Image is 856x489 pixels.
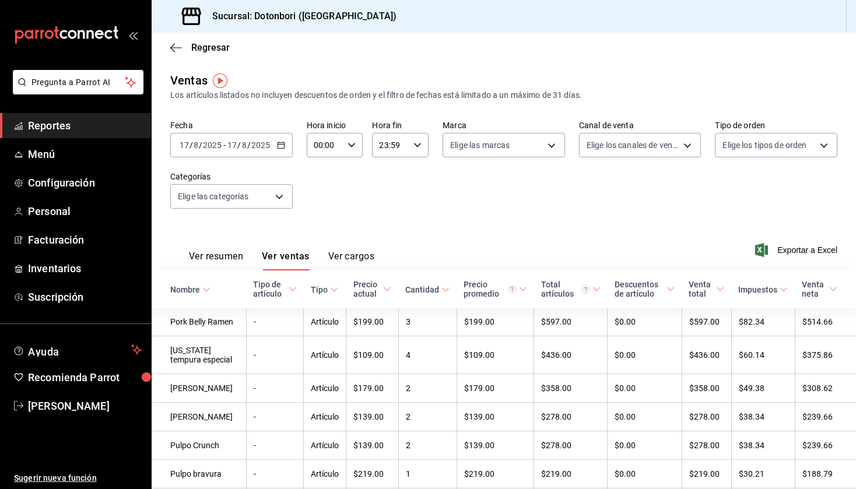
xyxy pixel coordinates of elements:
[152,460,246,488] td: Pulpo bravura
[731,374,795,403] td: $49.38
[304,308,346,336] td: Artículo
[170,173,293,181] label: Categorías
[689,280,724,298] span: Venta total
[246,460,304,488] td: -
[398,403,457,431] td: 2
[450,139,510,151] span: Elige las marcas
[615,280,675,298] span: Descuentos de artículo
[213,73,227,88] img: Tooltip marker
[795,336,856,374] td: $375.86
[328,251,375,270] button: Ver cargos
[152,403,246,431] td: [PERSON_NAME]
[304,374,346,403] td: Artículo
[731,403,795,431] td: $38.34
[689,280,714,298] div: Venta total
[398,336,457,374] td: 4
[738,285,777,294] div: Impuestos
[405,285,439,294] div: Cantidad
[28,175,142,191] span: Configuración
[28,203,142,219] span: Personal
[722,139,806,151] span: Elige los tipos de orden
[247,140,251,150] span: /
[682,374,731,403] td: $358.00
[241,140,247,150] input: --
[457,336,534,374] td: $109.00
[246,308,304,336] td: -
[253,280,297,298] span: Tipo de artículo
[170,285,211,294] span: Nombre
[608,460,682,488] td: $0.00
[170,285,200,294] div: Nombre
[28,398,142,414] span: [PERSON_NAME]
[178,191,249,202] span: Elige las categorías
[608,431,682,460] td: $0.00
[534,431,608,460] td: $278.00
[541,280,601,298] span: Total artículos
[237,140,241,150] span: /
[353,280,391,298] span: Precio actual
[464,280,517,298] div: Precio promedio
[251,140,271,150] input: ----
[731,431,795,460] td: $38.34
[346,460,398,488] td: $219.00
[346,403,398,431] td: $139.00
[795,374,856,403] td: $308.62
[579,121,701,129] label: Canal de venta
[179,140,190,150] input: --
[346,308,398,336] td: $199.00
[189,251,243,270] button: Ver resumen
[28,146,142,162] span: Menú
[398,431,457,460] td: 2
[346,336,398,374] td: $109.00
[534,403,608,431] td: $278.00
[443,121,565,129] label: Marca
[731,336,795,374] td: $60.14
[534,308,608,336] td: $597.00
[731,460,795,488] td: $30.21
[203,9,397,23] h3: Sucursal: Dotonbori ([GEOGRAPHIC_DATA])
[508,285,517,294] svg: Precio promedio = Total artículos / cantidad
[191,42,230,53] span: Regresar
[682,336,731,374] td: $436.00
[152,336,246,374] td: [US_STATE] tempura especial
[534,374,608,403] td: $358.00
[227,140,237,150] input: --
[608,336,682,374] td: $0.00
[608,374,682,403] td: $0.00
[457,431,534,460] td: $139.00
[28,370,142,385] span: Recomienda Parrot
[246,374,304,403] td: -
[14,472,142,484] span: Sugerir nueva función
[170,72,208,89] div: Ventas
[152,308,246,336] td: Pork Belly Ramen
[802,280,837,298] span: Venta neta
[170,89,837,101] div: Los artículos listados no incluyen descuentos de orden y el filtro de fechas está limitado a un m...
[346,374,398,403] td: $179.00
[28,343,127,357] span: Ayuda
[372,121,429,129] label: Hora fin
[253,280,286,298] div: Tipo de artículo
[464,280,527,298] span: Precio promedio
[398,308,457,336] td: 3
[398,460,457,488] td: 1
[615,280,665,298] div: Descuentos de artículo
[128,30,138,40] button: open_drawer_menu
[246,403,304,431] td: -
[405,285,450,294] span: Cantidad
[731,308,795,336] td: $82.34
[170,121,293,129] label: Fecha
[682,460,731,488] td: $219.00
[199,140,202,150] span: /
[202,140,222,150] input: ----
[189,251,374,270] div: navigation tabs
[304,460,346,488] td: Artículo
[304,403,346,431] td: Artículo
[28,118,142,133] span: Reportes
[795,431,856,460] td: $239.66
[304,336,346,374] td: Artículo
[8,85,143,97] a: Pregunta a Parrot AI
[738,285,788,294] span: Impuestos
[28,261,142,276] span: Inventarios
[307,121,363,129] label: Hora inicio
